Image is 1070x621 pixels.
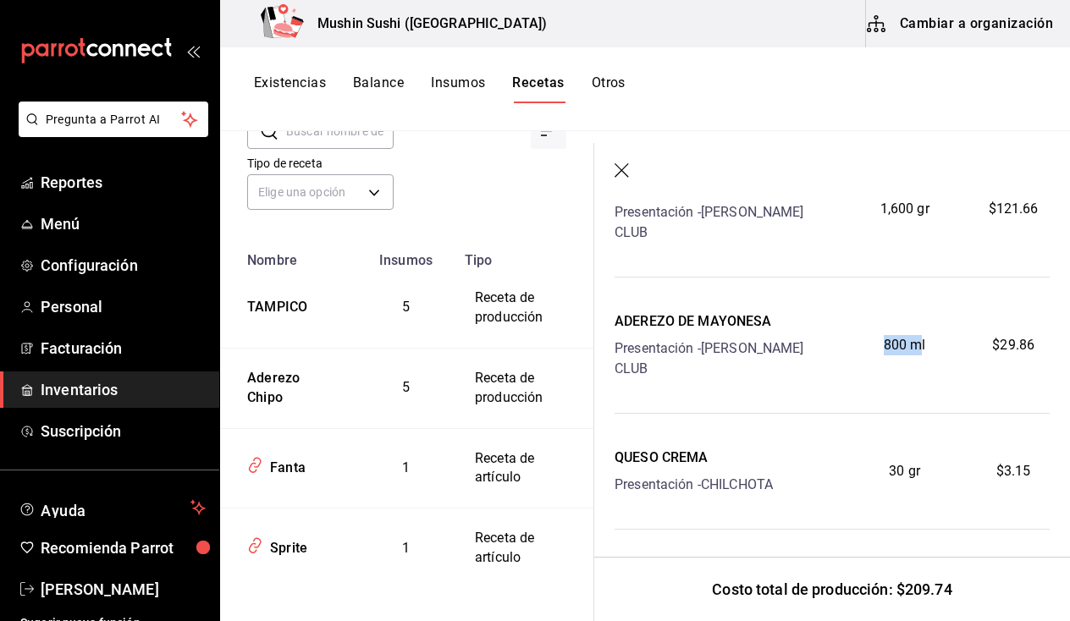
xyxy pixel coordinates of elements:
span: 5 [402,299,410,315]
input: Buscar nombre de receta [286,114,394,148]
button: Existencias [254,74,326,103]
div: TAMPICO [240,291,307,317]
div: Sprite [263,532,307,558]
span: 1 [402,459,410,475]
td: Receta de producción [455,348,593,428]
span: Suscripción [41,420,206,442]
td: Receta de artículo [455,428,593,508]
span: 30 gr [889,461,920,481]
label: Tipo de receta [247,157,394,169]
span: Menú [41,212,206,235]
span: Reportes [41,171,206,194]
table: inventoriesTable [220,242,593,588]
h3: Mushin Sushi ([GEOGRAPHIC_DATA]) [304,14,547,34]
span: Inventarios [41,378,206,401]
div: navigation tabs [254,74,626,103]
span: Configuración [41,254,206,277]
div: Presentación - [PERSON_NAME] CLUB [615,202,832,243]
span: 1 [402,540,410,556]
span: Facturación [41,337,206,360]
div: Costo total de producción: $209.74 [594,557,1070,621]
span: [PERSON_NAME] [41,578,206,601]
button: Otros [592,74,626,103]
td: Receta de artículo [455,508,593,588]
button: Balance [353,74,404,103]
span: $3.15 [996,461,1031,481]
span: $121.66 [989,199,1039,219]
div: Fanta [263,452,306,478]
div: QUESO CREMA [615,448,773,468]
button: Insumos [431,74,485,103]
span: Pregunta a Parrot AI [46,111,182,129]
span: Ayuda [41,497,184,518]
button: Pregunta a Parrot AI [19,102,208,137]
div: Ordenar por [531,113,566,149]
th: Tipo [455,242,593,268]
th: Insumos [357,242,455,268]
th: Nombre [220,242,357,268]
span: $29.86 [992,335,1034,355]
span: 1,600 gr [880,199,929,219]
div: Elige una opción [247,174,394,210]
div: Presentación - CHILCHOTA [615,475,773,495]
div: Presentación - [PERSON_NAME] CLUB [615,338,832,379]
div: ADEREZO DE MAYONESA [615,311,832,332]
button: open_drawer_menu [186,44,200,58]
span: 800 ml [884,335,926,355]
a: Pregunta a Parrot AI [12,123,208,140]
div: Aderezo Chipo [240,362,337,408]
span: 5 [402,379,410,395]
td: Receta de producción [455,268,593,348]
span: Recomienda Parrot [41,536,206,559]
button: Recetas [512,74,564,103]
span: Personal [41,295,206,318]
